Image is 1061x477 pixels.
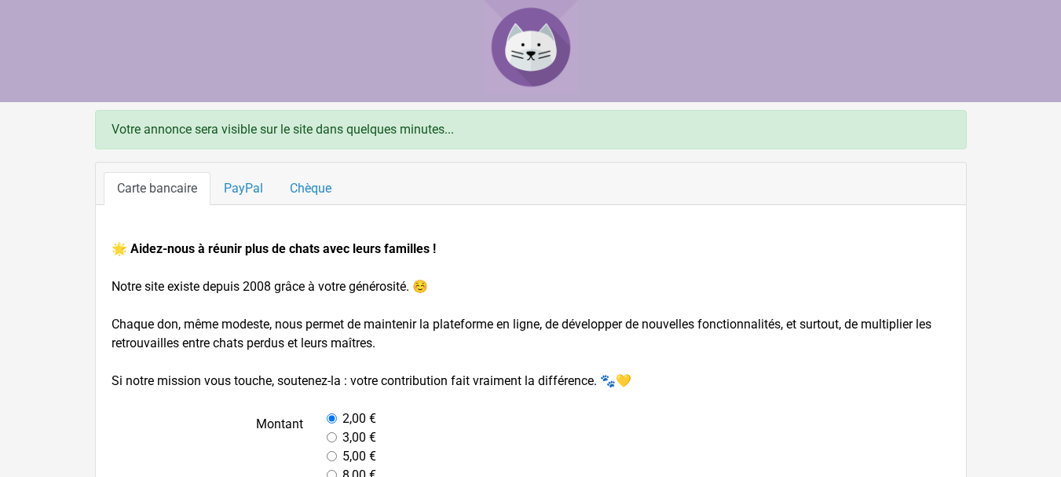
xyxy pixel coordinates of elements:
label: 3,00 € [342,428,376,447]
a: Carte bancaire [104,172,210,205]
a: PayPal [210,172,276,205]
div: Votre annonce sera visible sur le site dans quelques minutes... [95,110,967,149]
label: 2,00 € [342,409,376,428]
a: Chèque [276,172,345,205]
strong: 🌟 Aidez-nous à réunir plus de chats avec leurs familles ! [112,241,436,256]
label: 5,00 € [342,447,376,466]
